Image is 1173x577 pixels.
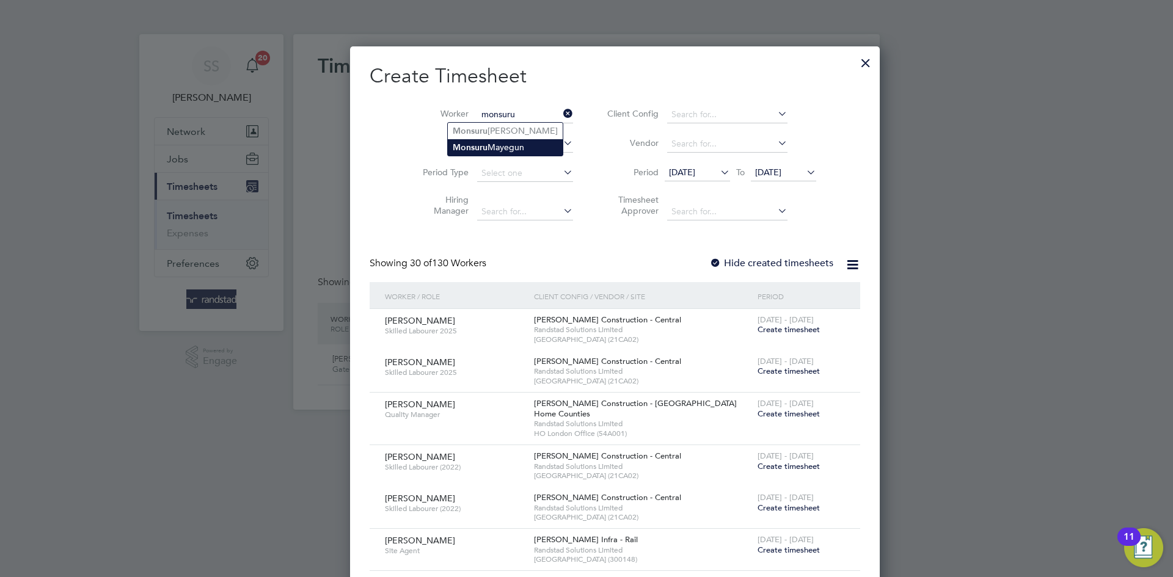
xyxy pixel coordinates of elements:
[534,398,737,419] span: [PERSON_NAME] Construction - [GEOGRAPHIC_DATA] Home Counties
[1124,537,1135,553] div: 11
[370,257,489,270] div: Showing
[733,164,748,180] span: To
[385,368,525,377] span: Skilled Labourer 2025
[709,257,833,269] label: Hide created timesheets
[385,399,455,410] span: [PERSON_NAME]
[758,356,814,366] span: [DATE] - [DATE]
[385,546,525,556] span: Site Agent
[385,451,455,462] span: [PERSON_NAME]
[534,366,751,376] span: Randstad Solutions Limited
[531,282,755,310] div: Client Config / Vendor / Site
[758,366,820,376] span: Create timesheet
[385,535,455,546] span: [PERSON_NAME]
[755,167,781,178] span: [DATE]
[477,165,573,182] input: Select one
[385,326,525,336] span: Skilled Labourer 2025
[385,315,455,326] span: [PERSON_NAME]
[604,108,659,119] label: Client Config
[477,106,573,123] input: Search for...
[758,408,820,419] span: Create timesheet
[534,492,681,503] span: [PERSON_NAME] Construction - Central
[385,462,525,472] span: Skilled Labourer (2022)
[667,203,787,220] input: Search for...
[758,324,820,335] span: Create timesheet
[534,419,751,429] span: Randstad Solutions Limited
[758,398,814,408] span: [DATE] - [DATE]
[414,194,469,216] label: Hiring Manager
[534,314,681,325] span: [PERSON_NAME] Construction - Central
[667,136,787,153] input: Search for...
[534,335,751,344] span: [GEOGRAPHIC_DATA] (21CA02)
[414,167,469,178] label: Period Type
[534,545,751,555] span: Randstad Solutions Limited
[669,167,695,178] span: [DATE]
[385,357,455,368] span: [PERSON_NAME]
[534,376,751,386] span: [GEOGRAPHIC_DATA] (21CA02)
[385,504,525,513] span: Skilled Labourer (2022)
[385,410,525,419] span: Quality Manager
[758,461,820,471] span: Create timesheet
[534,512,751,522] span: [GEOGRAPHIC_DATA] (21CA02)
[758,503,820,513] span: Create timesheet
[534,554,751,564] span: [GEOGRAPHIC_DATA] (300148)
[410,257,486,269] span: 130 Workers
[410,257,432,269] span: 30 of
[385,493,455,504] span: [PERSON_NAME]
[370,64,860,89] h2: Create Timesheet
[758,534,814,545] span: [DATE] - [DATE]
[667,106,787,123] input: Search for...
[453,126,488,136] b: Monsuru
[414,137,469,148] label: Site
[534,451,681,461] span: [PERSON_NAME] Construction - Central
[758,451,814,461] span: [DATE] - [DATE]
[758,314,814,325] span: [DATE] - [DATE]
[453,142,488,153] b: Monsuru
[534,462,751,471] span: Randstad Solutions Limited
[382,282,531,310] div: Worker / Role
[448,123,563,139] li: [PERSON_NAME]
[1124,528,1163,567] button: Open Resource Center, 11 new notifications
[534,503,751,513] span: Randstad Solutions Limited
[534,429,751,438] span: HO London Office (54A001)
[534,325,751,335] span: Randstad Solutions Limited
[758,545,820,555] span: Create timesheet
[534,356,681,366] span: [PERSON_NAME] Construction - Central
[755,282,848,310] div: Period
[477,203,573,220] input: Search for...
[604,194,659,216] label: Timesheet Approver
[604,167,659,178] label: Period
[448,139,563,156] li: Mayegun
[534,534,638,545] span: [PERSON_NAME] Infra - Rail
[414,108,469,119] label: Worker
[604,137,659,148] label: Vendor
[758,492,814,503] span: [DATE] - [DATE]
[534,471,751,481] span: [GEOGRAPHIC_DATA] (21CA02)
